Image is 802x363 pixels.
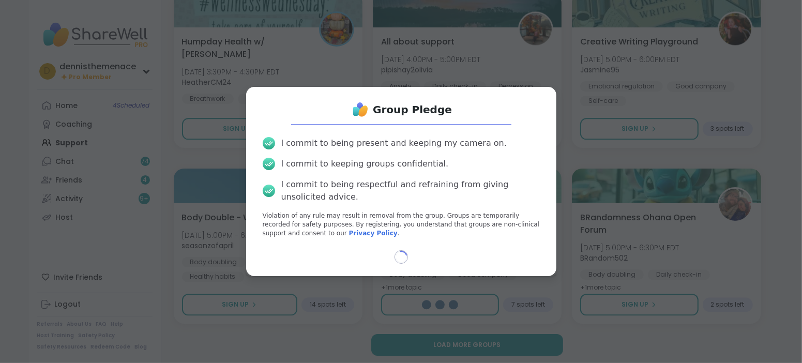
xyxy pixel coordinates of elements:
a: Privacy Policy [349,230,398,237]
h1: Group Pledge [373,102,452,117]
img: ShareWell Logo [350,99,371,120]
div: I commit to being present and keeping my camera on. [281,137,507,149]
p: Violation of any rule may result in removal from the group. Groups are temporarily recorded for s... [263,211,540,237]
div: I commit to being respectful and refraining from giving unsolicited advice. [281,178,540,203]
div: I commit to keeping groups confidential. [281,158,449,170]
